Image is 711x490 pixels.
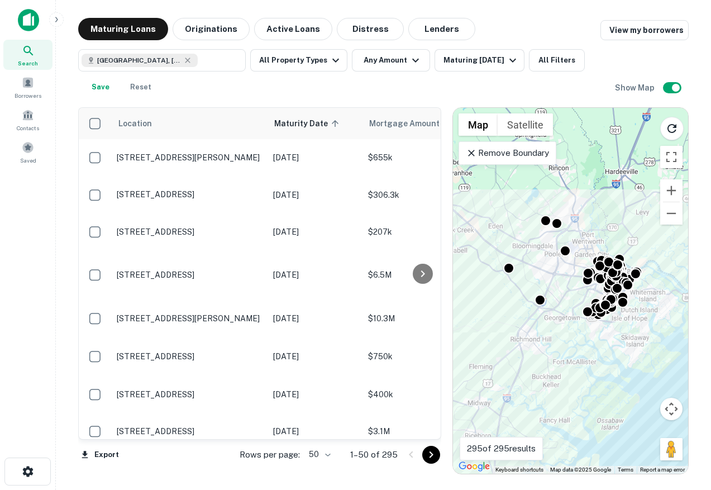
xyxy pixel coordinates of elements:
[254,18,332,40] button: Active Loans
[498,113,553,136] button: Show satellite imagery
[20,156,36,165] span: Saved
[273,269,357,281] p: [DATE]
[422,446,440,464] button: Go to next page
[350,448,398,462] p: 1–50 of 295
[123,76,159,98] button: Reset
[466,146,549,160] p: Remove Boundary
[369,117,454,130] span: Mortgage Amount
[368,350,480,363] p: $750k
[18,59,38,68] span: Search
[273,425,357,437] p: [DATE]
[495,466,543,474] button: Keyboard shortcuts
[117,153,262,163] p: [STREET_ADDRESS][PERSON_NAME]
[18,9,39,31] img: capitalize-icon.png
[78,446,122,463] button: Export
[529,49,585,72] button: All Filters
[456,459,493,474] a: Open this area in Google Maps (opens a new window)
[362,108,485,139] th: Mortgage Amount
[273,151,357,164] p: [DATE]
[660,146,683,168] button: Toggle fullscreen view
[368,425,480,437] p: $3.1M
[660,179,683,202] button: Zoom in
[274,117,342,130] span: Maturity Date
[78,18,168,40] button: Maturing Loans
[600,20,689,40] a: View my borrowers
[117,426,262,436] p: [STREET_ADDRESS]
[173,18,250,40] button: Originations
[618,467,633,473] a: Terms (opens in new tab)
[117,270,262,280] p: [STREET_ADDRESS]
[453,108,688,474] div: 0 0
[273,226,357,238] p: [DATE]
[408,18,475,40] button: Lenders
[117,189,262,199] p: [STREET_ADDRESS]
[615,82,656,94] h6: Show Map
[660,398,683,420] button: Map camera controls
[117,351,262,361] p: [STREET_ADDRESS]
[368,189,480,201] p: $306.3k
[337,18,404,40] button: Distress
[368,151,480,164] p: $655k
[118,117,152,130] span: Location
[368,388,480,401] p: $400k
[117,227,262,237] p: [STREET_ADDRESS]
[83,76,118,98] button: Save your search to get updates of matches that match your search criteria.
[273,350,357,363] p: [DATE]
[3,72,53,102] a: Borrowers
[97,55,181,65] span: [GEOGRAPHIC_DATA], [GEOGRAPHIC_DATA], [GEOGRAPHIC_DATA]
[368,312,480,325] p: $10.3M
[640,467,685,473] a: Report a map error
[111,108,268,139] th: Location
[17,123,39,132] span: Contacts
[3,40,53,70] a: Search
[368,269,480,281] p: $6.5M
[3,104,53,135] a: Contacts
[304,446,332,463] div: 50
[467,442,536,455] p: 295 of 295 results
[660,202,683,225] button: Zoom out
[456,459,493,474] img: Google
[273,312,357,325] p: [DATE]
[15,91,41,100] span: Borrowers
[273,388,357,401] p: [DATE]
[3,137,53,167] a: Saved
[250,49,347,72] button: All Property Types
[117,313,262,324] p: [STREET_ADDRESS][PERSON_NAME]
[368,226,480,238] p: $207k
[550,467,611,473] span: Map data ©2025 Google
[443,54,519,67] div: Maturing [DATE]
[435,49,524,72] button: Maturing [DATE]
[273,189,357,201] p: [DATE]
[352,49,430,72] button: Any Amount
[268,108,362,139] th: Maturity Date
[655,401,711,454] iframe: Chat Widget
[660,117,684,140] button: Reload search area
[240,448,300,462] p: Rows per page:
[459,113,498,136] button: Show street map
[117,389,262,399] p: [STREET_ADDRESS]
